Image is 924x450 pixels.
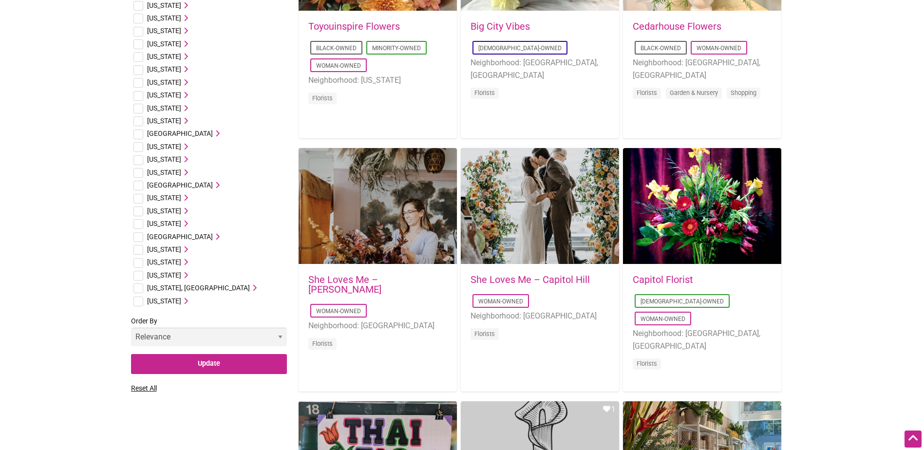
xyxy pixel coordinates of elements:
li: Neighborhood: [US_STATE] [308,74,447,87]
span: [US_STATE] [147,117,181,125]
span: [US_STATE] [147,91,181,99]
span: [US_STATE] [147,169,181,176]
span: [US_STATE] [147,78,181,86]
span: [US_STATE] [147,155,181,163]
li: Neighborhood: [GEOGRAPHIC_DATA] [471,310,609,322]
a: She Loves Me – Capitol Hill [471,274,590,285]
span: [US_STATE] [147,14,181,22]
span: [US_STATE] [147,220,181,227]
span: [US_STATE] [147,194,181,202]
a: [DEMOGRAPHIC_DATA]-Owned [641,298,724,305]
a: Woman-Owned [697,45,741,52]
a: Capitol Florist [633,274,693,285]
span: [US_STATE] [147,258,181,266]
span: [GEOGRAPHIC_DATA] [147,130,213,137]
span: [US_STATE] [147,40,181,48]
a: Shopping [731,89,756,96]
span: [US_STATE] [147,245,181,253]
li: Neighborhood: [GEOGRAPHIC_DATA], [GEOGRAPHIC_DATA] [633,327,772,352]
a: Garden & Nursery [670,89,718,96]
span: [US_STATE] [147,271,181,279]
a: Florists [474,89,495,96]
a: Cedarhouse Flowers [633,20,721,32]
span: [US_STATE] [147,27,181,35]
label: Order By [131,315,287,354]
a: Florists [637,360,657,367]
a: Woman-Owned [316,62,361,69]
li: Neighborhood: [GEOGRAPHIC_DATA] [308,319,447,332]
a: Big City Vibes [471,20,530,32]
span: [US_STATE], [GEOGRAPHIC_DATA] [147,284,250,292]
a: Florists [637,89,657,96]
a: Minority-Owned [372,45,421,52]
span: [GEOGRAPHIC_DATA] [147,181,213,189]
span: [US_STATE] [147,104,181,112]
span: [US_STATE] [147,143,181,150]
input: Update [131,354,287,374]
a: Florists [474,330,495,337]
a: Black-Owned [316,45,357,52]
a: Woman-Owned [316,308,361,315]
span: [US_STATE] [147,65,181,73]
select: Order By [131,327,287,346]
a: She Loves Me – [PERSON_NAME] [308,274,381,295]
span: [US_STATE] [147,297,181,305]
a: Black-Owned [641,45,681,52]
a: Florists [312,340,333,347]
a: Toyouinspire Flowers [308,20,400,32]
span: [US_STATE] [147,207,181,215]
span: [US_STATE] [147,53,181,60]
a: Reset All [131,384,157,392]
a: Woman-Owned [478,298,523,305]
span: [US_STATE] [147,1,181,9]
div: Scroll Back to Top [905,431,922,448]
li: Neighborhood: [GEOGRAPHIC_DATA], [GEOGRAPHIC_DATA] [633,56,772,81]
a: [DEMOGRAPHIC_DATA]-Owned [478,45,562,52]
li: Neighborhood: [GEOGRAPHIC_DATA], [GEOGRAPHIC_DATA] [471,56,609,81]
span: [GEOGRAPHIC_DATA] [147,233,213,241]
a: Woman-Owned [641,316,685,322]
a: Florists [312,94,333,102]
